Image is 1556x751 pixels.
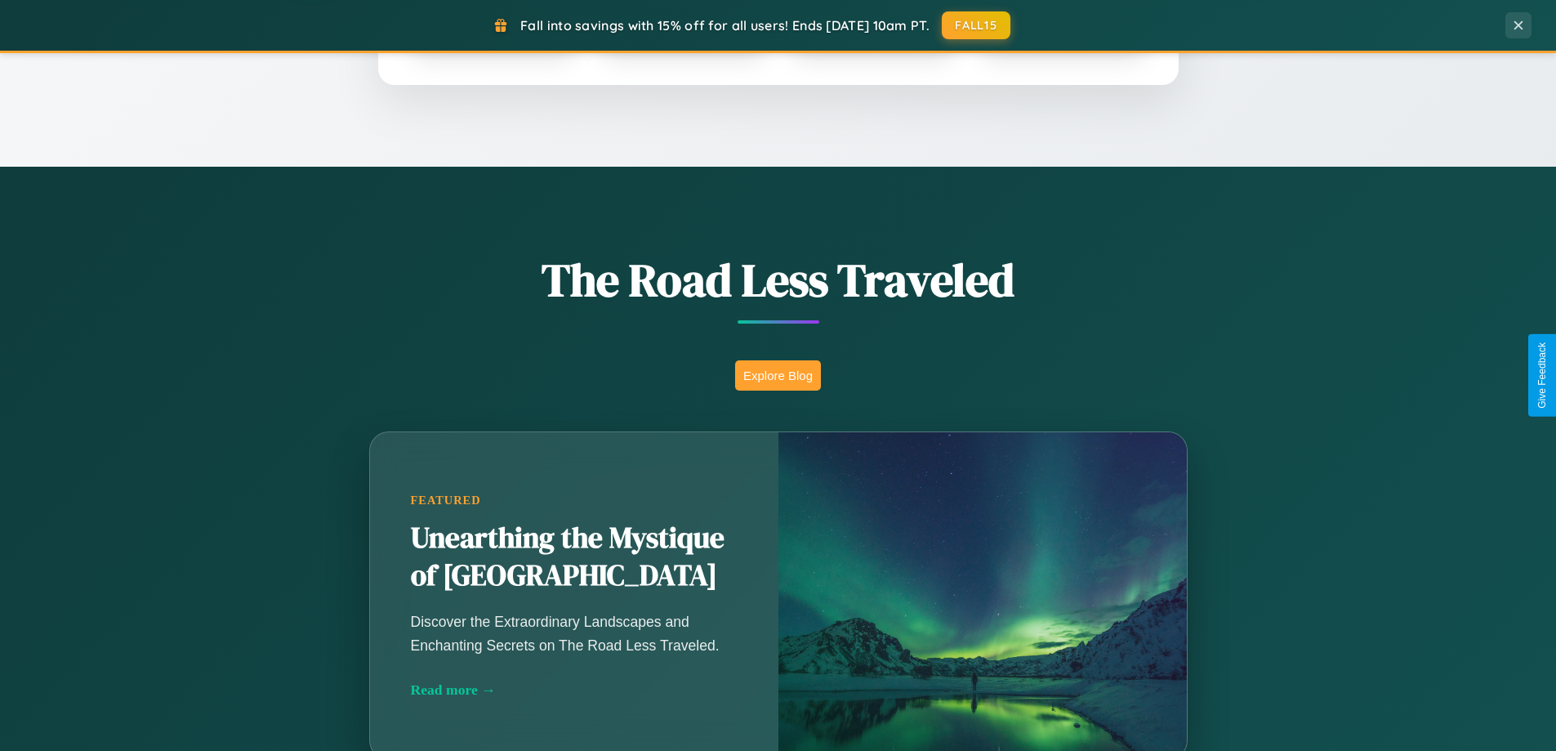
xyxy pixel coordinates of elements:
h2: Unearthing the Mystique of [GEOGRAPHIC_DATA] [411,520,738,595]
button: Explore Blog [735,360,821,391]
div: Give Feedback [1536,342,1548,409]
p: Discover the Extraordinary Landscapes and Enchanting Secrets on The Road Less Traveled. [411,610,738,656]
button: FALL15 [942,11,1010,39]
h1: The Road Less Traveled [288,248,1268,311]
div: Featured [411,494,738,507]
span: Fall into savings with 15% off for all users! Ends [DATE] 10am PT. [520,17,930,34]
div: Read more → [411,682,738,699]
